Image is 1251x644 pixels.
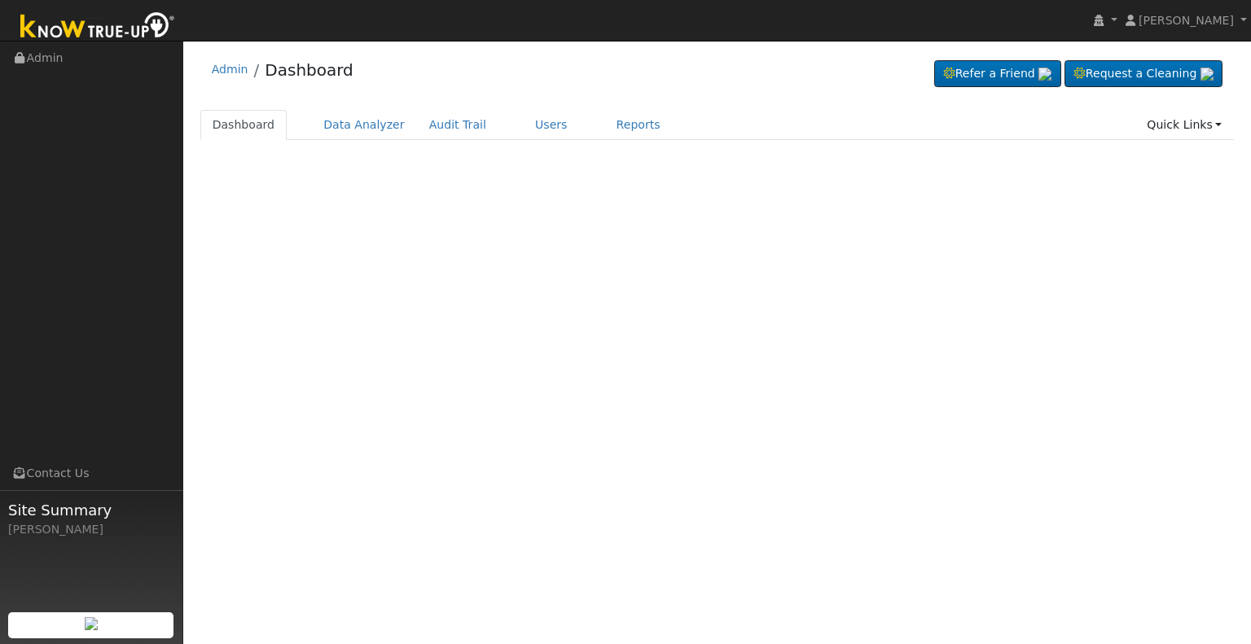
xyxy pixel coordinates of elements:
img: retrieve [1038,68,1051,81]
a: Dashboard [200,110,288,140]
a: Dashboard [265,60,353,80]
a: Refer a Friend [934,60,1061,88]
span: Site Summary [8,499,174,521]
img: Know True-Up [12,9,183,46]
img: retrieve [1201,68,1214,81]
a: Users [523,110,580,140]
a: Quick Links [1135,110,1234,140]
a: Reports [604,110,673,140]
a: Admin [212,63,248,76]
a: Audit Trail [417,110,498,140]
img: retrieve [85,617,98,630]
span: [PERSON_NAME] [1139,14,1234,27]
div: [PERSON_NAME] [8,521,174,538]
a: Request a Cleaning [1064,60,1222,88]
a: Data Analyzer [311,110,417,140]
